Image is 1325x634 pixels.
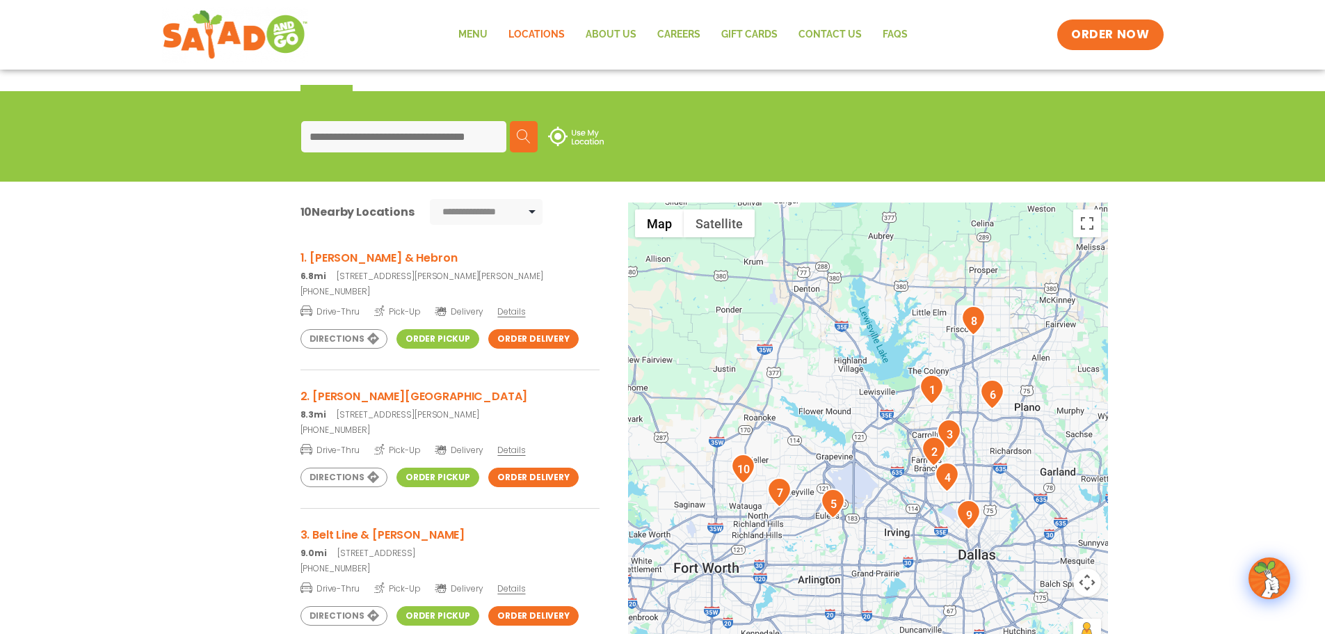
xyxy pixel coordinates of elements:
a: Directions [300,606,387,626]
a: [PHONE_NUMBER] [300,424,600,436]
nav: Menu [448,19,918,51]
span: Details [497,306,525,317]
strong: 6.8mi [300,270,326,282]
span: ORDER NOW [1071,26,1149,43]
a: 1. [PERSON_NAME] & Hebron 6.8mi[STREET_ADDRESS][PERSON_NAME][PERSON_NAME] [300,249,600,283]
strong: 8.3mi [300,409,326,420]
a: [PHONE_NUMBER] [300,562,600,575]
img: wpChatIcon [1250,559,1289,598]
a: 2. [PERSON_NAME][GEOGRAPHIC_DATA] 8.3mi[STREET_ADDRESS][PERSON_NAME] [300,388,600,421]
span: Delivery [435,583,483,595]
p: [STREET_ADDRESS][PERSON_NAME][PERSON_NAME] [300,270,600,283]
span: Drive-Thru [300,304,360,318]
a: Drive-Thru Pick-Up Delivery Details [300,301,600,318]
div: 5 [821,489,845,518]
h3: 2. [PERSON_NAME][GEOGRAPHIC_DATA] [300,388,600,405]
div: 10 [731,454,755,484]
span: Delivery [435,306,483,318]
a: Careers [647,19,711,51]
a: Order Delivery [488,329,579,349]
span: Details [497,444,525,456]
span: Details [497,583,525,594]
span: Drive-Thru [300,581,360,595]
a: Drive-Thru Pick-Up Delivery Details [300,439,600,457]
div: 4 [935,462,959,492]
a: Contact Us [788,19,872,51]
a: Order Delivery [488,468,579,487]
span: Delivery [435,444,483,457]
button: Map camera controls [1073,569,1101,596]
p: [STREET_ADDRESS][PERSON_NAME] [300,409,600,421]
button: Show satellite imagery [684,209,755,237]
button: Show street map [635,209,684,237]
div: 8 [961,306,986,335]
strong: 9.0mi [300,547,327,559]
a: [PHONE_NUMBER] [300,285,600,298]
div: 7 [767,477,792,507]
a: Order Pickup [396,606,479,626]
p: [STREET_ADDRESS] [300,547,600,560]
a: Directions [300,329,387,349]
span: 10 [300,204,312,220]
a: Locations [498,19,575,51]
div: 9 [956,500,981,530]
a: About Us [575,19,647,51]
span: Drive-Thru [300,443,360,457]
a: ORDER NOW [1057,19,1163,50]
a: Order Pickup [396,329,479,349]
img: use-location.svg [548,127,604,146]
a: 3. Belt Line & [PERSON_NAME] 9.0mi[STREET_ADDRESS] [300,526,600,560]
h3: 3. Belt Line & [PERSON_NAME] [300,526,600,544]
img: new-SAG-logo-768×292 [162,7,309,63]
img: search.svg [517,129,531,143]
div: 3 [937,419,961,449]
div: 2 [922,436,946,466]
a: Drive-Thru Pick-Up Delivery Details [300,578,600,595]
span: Pick-Up [374,581,421,595]
div: Nearby Locations [300,203,415,221]
a: Menu [448,19,498,51]
span: Pick-Up [374,304,421,318]
span: Pick-Up [374,443,421,457]
a: FAQs [872,19,918,51]
a: Directions [300,468,387,487]
a: Order Delivery [488,606,579,626]
div: 1 [920,374,944,404]
button: Toggle fullscreen view [1073,209,1101,237]
h3: 1. [PERSON_NAME] & Hebron [300,249,600,267]
a: Order Pickup [396,468,479,487]
div: 6 [980,379,1004,409]
a: GIFT CARDS [711,19,788,51]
